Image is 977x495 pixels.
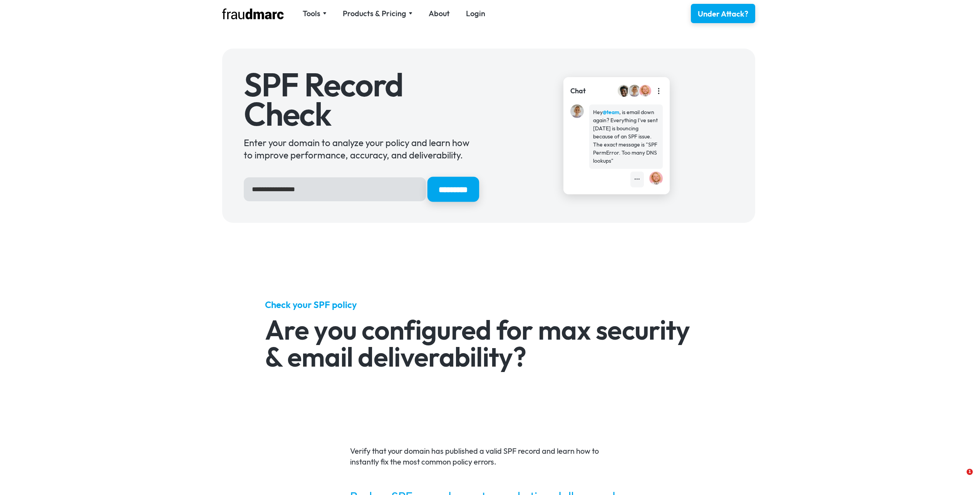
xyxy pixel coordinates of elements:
[429,8,450,19] a: About
[593,108,659,165] div: Hey , is email down again? Everything I've sent [DATE] is bouncing because of an SPF issue. The e...
[823,422,977,466] iframe: Intercom notifications message
[303,8,320,19] div: Tools
[343,8,412,19] div: Products & Pricing
[265,316,712,370] h2: Are you configured for max security & email deliverability?
[350,446,627,467] p: Verify that your domain has published a valid SPF record and learn how to instantly fix the most ...
[951,469,969,487] iframe: Intercom live chat
[303,8,327,19] div: Tools
[603,109,619,116] strong: @team
[466,8,485,19] a: Login
[698,8,748,19] div: Under Attack?
[967,469,973,475] span: 1
[691,4,755,23] a: Under Attack?
[244,177,478,201] form: Hero Sign Up Form
[634,175,640,184] div: •••
[265,298,712,311] h5: Check your SPF policy
[244,70,478,128] h1: SPF Record Check
[244,136,478,161] div: Enter your domain to analyze your policy and learn how to improve performance, accuracy, and deli...
[343,8,406,19] div: Products & Pricing
[570,86,586,96] div: Chat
